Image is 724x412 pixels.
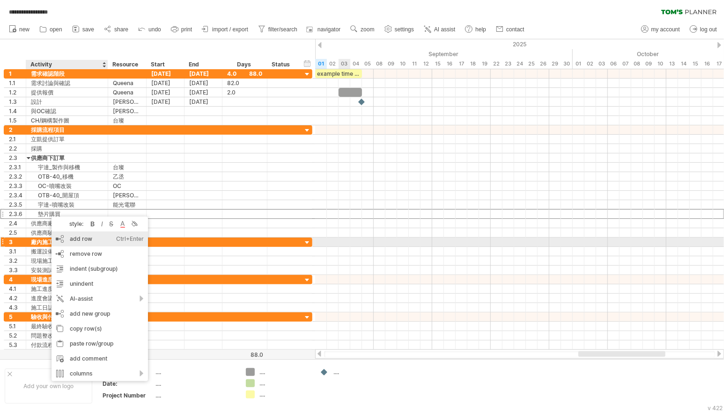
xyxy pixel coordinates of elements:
[31,238,103,246] div: 廠內施工
[9,210,26,218] div: 2.3.6
[538,59,549,69] div: Friday, 26 September 2025
[31,228,103,237] div: 供應商驗證報告審核
[362,59,374,69] div: Friday, 5 September 2025
[631,59,643,69] div: Wednesday, 8 October 2025
[584,59,596,69] div: Thursday, 2 October 2025
[259,379,310,387] div: ....
[305,23,343,36] a: navigator
[348,23,377,36] a: zoom
[467,59,479,69] div: Thursday, 18 September 2025
[421,23,458,36] a: AI assist
[31,125,103,134] div: 採購流程項目
[315,49,573,59] div: September 2025
[151,60,179,69] div: Start
[185,69,222,78] div: [DATE]
[102,23,131,36] a: share
[259,368,310,376] div: ....
[333,368,384,376] div: ....
[573,59,584,69] div: Wednesday, 1 October 2025
[31,144,103,153] div: 採購
[9,228,26,237] div: 2.5
[31,107,103,116] div: 與OC確認
[31,275,103,284] div: 現場進度
[9,107,26,116] div: 1.4
[156,380,235,388] div: ....
[31,331,103,340] div: 問題整改
[147,79,185,87] div: [DATE]
[31,163,103,172] div: 宇達_製作與移機
[272,60,292,69] div: Status
[434,26,455,33] span: AI assist
[5,369,92,404] div: Add your own logo
[620,59,631,69] div: Tuesday, 7 October 2025
[395,26,414,33] span: settings
[385,59,397,69] div: Tuesday, 9 September 2025
[708,405,723,412] div: v 422
[9,153,26,162] div: 2.3
[9,238,26,246] div: 3
[31,181,103,190] div: OC-噴嘴改裝
[31,69,103,78] div: 需求確認階段
[223,351,263,358] div: 88.0
[222,60,266,69] div: Days
[31,284,103,293] div: 施工進度跟蹤
[444,59,456,69] div: Tuesday, 16 September 2025
[31,340,103,349] div: 付款流程啟動
[185,97,222,106] div: [DATE]
[7,23,32,36] a: new
[502,59,514,69] div: Tuesday, 23 September 2025
[147,69,185,78] div: [DATE]
[31,153,103,162] div: 供應商下訂單
[9,181,26,190] div: 2.3.3
[639,23,683,36] a: my account
[506,26,525,33] span: contact
[31,247,103,256] div: 搬運設備
[9,200,26,209] div: 2.3.5
[9,256,26,265] div: 3.2
[136,23,164,36] a: undo
[31,172,103,181] div: OTB-40_移機
[700,26,717,33] span: log out
[31,88,103,97] div: 提供報價
[9,88,26,97] div: 1.2
[82,26,94,33] span: save
[31,135,103,144] div: 立凱提供訂單
[9,275,26,284] div: 4
[9,135,26,144] div: 2.1
[9,144,26,153] div: 2.2
[421,59,432,69] div: Friday, 12 September 2025
[268,26,297,33] span: filter/search
[651,26,680,33] span: my account
[148,26,161,33] span: undo
[31,200,103,209] div: 宇達-噴嘴改裝
[655,59,666,69] div: Friday, 10 October 2025
[19,26,30,33] span: new
[31,266,103,275] div: 安裝測試
[9,116,26,125] div: 1.5
[361,26,374,33] span: zoom
[52,306,148,321] div: add new group
[31,322,103,331] div: 最終驗收測試
[227,79,262,87] div: 82.0
[156,368,235,376] div: ....
[9,312,26,321] div: 5
[185,79,222,87] div: [DATE]
[31,219,103,228] div: 供應商廠驗
[113,163,141,172] div: 台璨
[350,59,362,69] div: Thursday, 4 September 2025
[31,97,103,106] div: 設計
[114,26,128,33] span: share
[9,79,26,87] div: 1.1
[526,59,538,69] div: Thursday, 25 September 2025
[9,163,26,172] div: 2.3.1
[52,336,148,351] div: paste row/group
[494,23,527,36] a: contact
[113,172,141,181] div: 乙丞
[31,303,103,312] div: 施工日誌更新
[690,59,702,69] div: Wednesday, 15 October 2025
[147,88,185,97] div: [DATE]
[31,79,103,87] div: 需求討論與確認
[37,23,65,36] a: open
[596,59,608,69] div: Friday, 3 October 2025
[397,59,409,69] div: Wednesday, 10 September 2025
